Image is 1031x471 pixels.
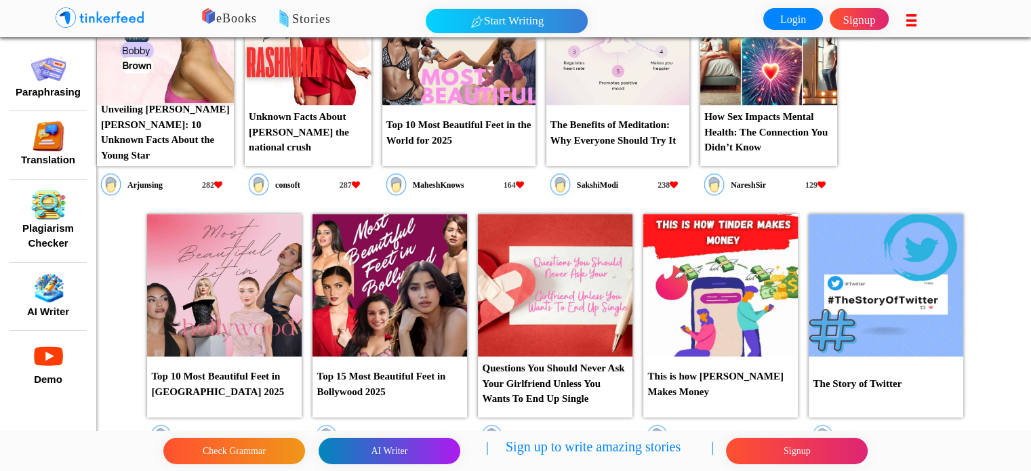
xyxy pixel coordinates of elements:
a: Unveiling [PERSON_NAME] [PERSON_NAME]: 10 Unknown Facts About the Young Star [97,30,234,177]
p: Questions You Should Never Ask Your Girlfriend Unless You Wants To End Up Single [478,356,632,411]
button: Paraphrasing [12,84,85,101]
p: NareshSir [668,424,715,436]
p: The Story of Twitter [809,372,963,396]
img: profile_icon.png [316,424,337,447]
button: Signup [726,438,868,464]
img: profile_icon.png [248,173,269,196]
p: Stories [237,10,690,29]
a: Top 10 Most Beautiful Feet in the World for 2025 [382,30,535,146]
img: profile_icon.png [647,424,668,447]
img: 1.png [31,273,66,304]
img: profile_icon.png [481,424,502,447]
p: This is how [PERSON_NAME] Makes Money [643,365,798,403]
p: eBooks [183,9,636,28]
div: 188 [260,430,300,450]
p: consoft [269,173,306,185]
img: 3036.png [147,214,302,356]
p: The Benefits of Meditation: Why Everyone Should Try It [546,113,689,152]
div: 129 [795,179,836,199]
div: 175 [590,430,631,450]
a: The Story of Twitter [809,281,963,383]
p: MaheshKnows [171,424,235,436]
a: The Benefits of Meditation: Why Everyone Should Try It [546,30,689,146]
img: profile_icon.png [704,173,725,196]
a: Unknown Facts About [PERSON_NAME] the national crush [245,30,371,162]
button: Check Grammar [163,438,305,464]
p: Innovetech [337,424,388,436]
div: 287 [329,179,370,199]
a: How Sex Impacts Mental Health: The Connection You Didn’t Know [700,30,837,162]
p: NareshSir [725,173,772,185]
button: Start Writing [426,9,588,33]
p: | Sign up to write amazing stories | [486,436,714,466]
img: profile_icon.png [100,173,121,196]
img: translate%20icon.png [31,121,66,152]
p: Unveiling [PERSON_NAME] [PERSON_NAME]: 10 Unknown Facts About the Young Star [97,98,234,167]
p: Top 15 Most Beautiful Feet in Bollywood 2025 [312,365,467,403]
button: Translation [17,152,79,169]
a: Top 15 Most Beautiful Feet in Bollywood 2025 [312,281,467,398]
p: [GEOGRAPHIC_DATA] [502,424,603,436]
p: Arjunsing [121,173,169,185]
div: 164 [493,179,534,199]
p: How Sex Impacts Mental Health: The Connection You Didn’t Know [700,105,837,159]
p: SurajTechji [833,424,886,436]
a: Questions You Should Never Ask Your Girlfriend Unless You Wants To End Up Single [478,281,632,413]
img: 3017.png [643,214,798,356]
div: 238 [647,179,688,199]
button: AI Writer [23,304,73,321]
img: paraphrase.png [31,54,66,84]
a: Top 10 Most Beautiful Feet in [GEOGRAPHIC_DATA] 2025 [147,281,302,398]
p: SakshiModi [571,173,624,185]
p: Unknown Facts About [PERSON_NAME] the national crush [245,105,371,159]
button: Demo [30,371,66,388]
div: 282 [192,179,233,199]
div: 256 [921,430,962,450]
div: 291 [756,430,796,450]
p: MaheshKnows [407,173,470,185]
img: 3018.png [478,214,632,356]
p: Top 10 Most Beautiful Feet in the World for 2025 [382,113,535,152]
img: 3015.png [809,214,963,356]
div: 177 [425,430,466,450]
img: 3032.png [312,214,467,356]
img: profile_icon.png [386,173,407,196]
a: Login [763,8,822,30]
p: Top 10 Most Beautiful Feet in [GEOGRAPHIC_DATA] 2025 [147,365,302,403]
img: 2.png [31,190,66,220]
img: profile_icon.png [812,424,833,447]
img: profile_icon.png [150,424,171,447]
a: This is how [PERSON_NAME] Makes Money [643,281,798,398]
a: Signup [830,8,889,30]
button: AI Writer [319,438,460,464]
img: profile_icon.png [550,173,571,196]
